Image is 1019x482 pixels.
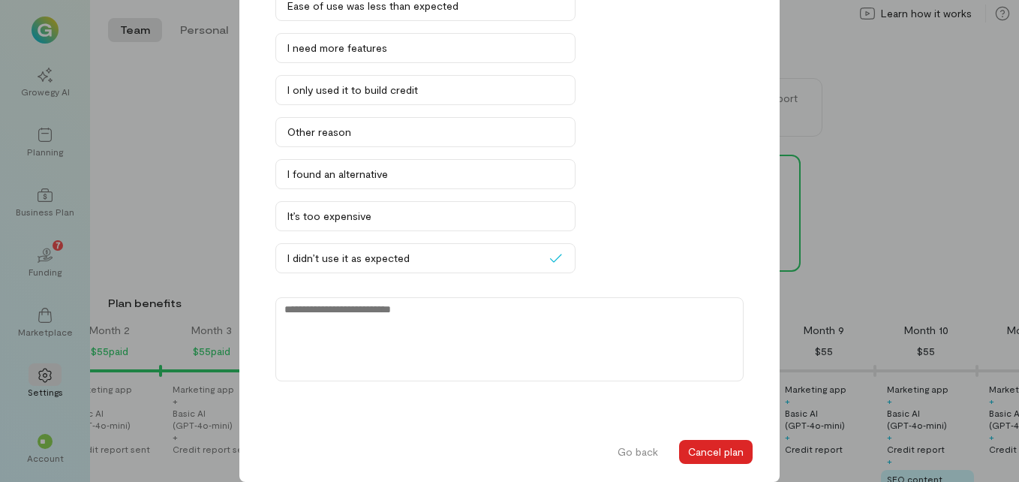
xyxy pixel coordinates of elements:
[287,209,564,224] div: It’s too expensive
[287,41,564,56] div: I need more features
[287,251,549,266] div: I didn’t use it as expected
[275,75,576,105] button: I only used it to build credit
[275,33,576,63] button: I need more features
[287,167,564,182] div: I found an alternative
[275,201,576,231] button: It’s too expensive
[287,125,564,140] div: Other reason
[609,440,667,464] button: Go back
[275,159,576,189] button: I found an alternative
[275,243,576,273] button: I didn’t use it as expected
[275,117,576,147] button: Other reason
[287,83,564,98] div: I only used it to build credit
[679,440,753,464] button: Cancel plan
